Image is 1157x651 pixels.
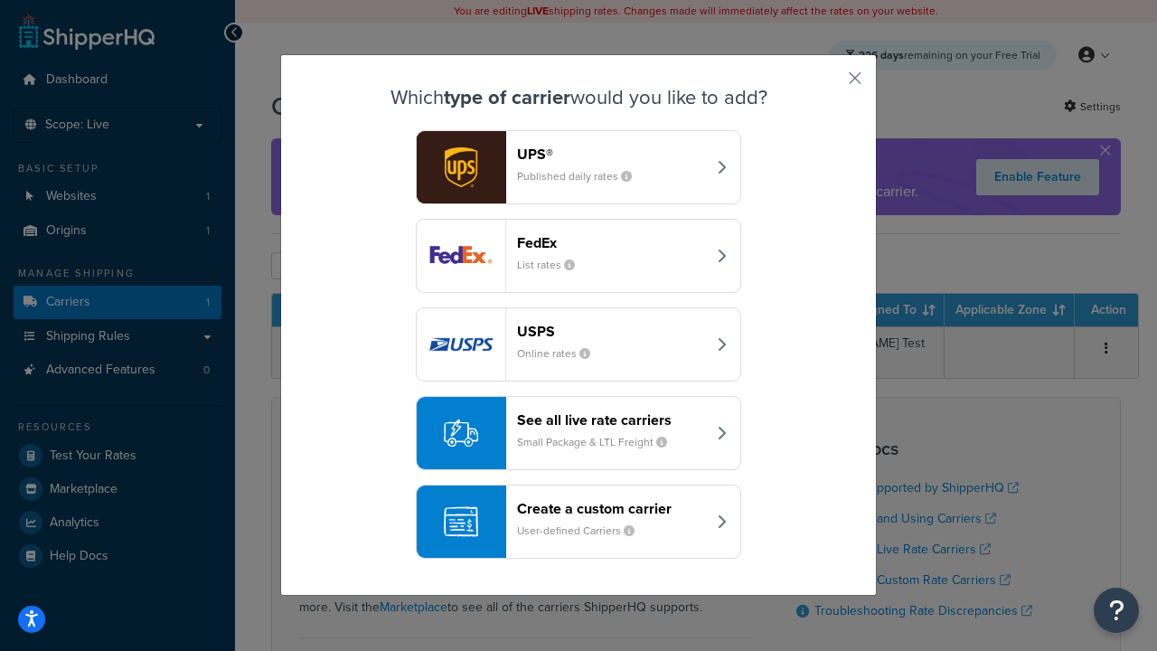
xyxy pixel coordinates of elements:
button: fedEx logoFedExList rates [416,219,741,293]
header: See all live rate carriers [517,411,706,429]
img: usps logo [417,308,505,381]
h3: Which would you like to add? [326,87,831,108]
header: UPS® [517,146,706,163]
small: Online rates [517,345,605,362]
img: icon-carrier-custom-c93b8a24.svg [444,505,478,539]
img: fedEx logo [417,220,505,292]
header: Create a custom carrier [517,500,706,517]
header: USPS [517,323,706,340]
button: Create a custom carrierUser-defined Carriers [416,485,741,559]
small: List rates [517,257,589,273]
strong: type of carrier [444,82,570,112]
button: ups logoUPS®Published daily rates [416,130,741,204]
button: Open Resource Center [1094,588,1139,633]
small: User-defined Carriers [517,523,649,539]
small: Small Package & LTL Freight [517,434,682,450]
button: See all live rate carriersSmall Package & LTL Freight [416,396,741,470]
button: usps logoUSPSOnline rates [416,307,741,382]
small: Published daily rates [517,168,646,184]
img: ups logo [417,131,505,203]
header: FedEx [517,234,706,251]
img: icon-carrier-liverate-becf4550.svg [444,416,478,450]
